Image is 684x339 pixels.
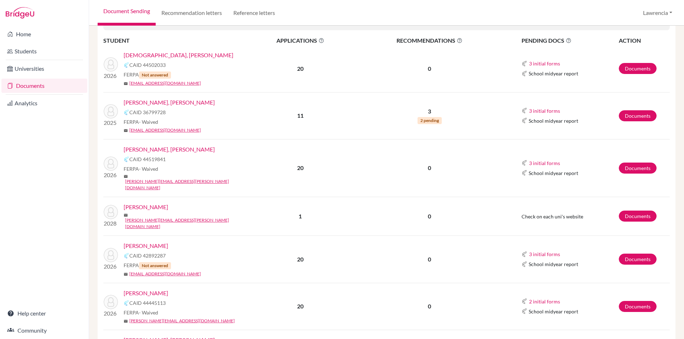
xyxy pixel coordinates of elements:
[355,212,504,221] p: 0
[139,309,158,316] span: - Waived
[529,308,578,315] span: School midyear report
[522,261,527,267] img: Common App logo
[129,127,201,133] a: [EMAIL_ADDRESS][DOMAIN_NAME]
[104,57,118,71] img: IMAM, ISMAIL
[522,251,527,257] img: Common App logo
[640,6,675,20] button: Lawrencia
[529,169,578,177] span: School midyear report
[124,272,128,276] span: mail
[1,79,87,93] a: Documents
[125,178,251,191] a: [PERSON_NAME][EMAIL_ADDRESS][PERSON_NAME][DOMAIN_NAME]
[355,164,504,172] p: 0
[124,319,128,323] span: mail
[124,71,171,79] span: FERPA
[129,108,166,116] span: CAID 36799728
[522,160,527,166] img: Common App logo
[125,217,251,230] a: [PERSON_NAME][EMAIL_ADDRESS][PERSON_NAME][DOMAIN_NAME]
[104,104,118,118] img: Kwasi Korankye, John Clinton
[297,164,304,171] b: 20
[124,253,129,259] img: Common App logo
[1,306,87,321] a: Help center
[139,166,158,172] span: - Waived
[522,118,527,123] img: Common App logo
[124,81,128,86] span: mail
[129,155,166,163] span: CAID 44519841
[619,211,657,222] a: Documents
[104,157,118,171] img: Amissah, Gabriela Tawiah
[1,96,87,110] a: Analytics
[618,36,670,45] th: ACTION
[129,80,201,86] a: [EMAIL_ADDRESS][DOMAIN_NAME]
[104,248,118,262] img: Kwami, Seyram Jarrod
[124,300,129,306] img: Common App logo
[355,36,504,45] span: RECOMMENDATIONS
[129,252,166,259] span: CAID 42892287
[104,219,118,228] p: 2028
[297,112,304,119] b: 11
[246,36,354,45] span: APPLICATIONS
[103,36,246,45] th: STUDENT
[522,61,527,67] img: Common App logo
[124,309,158,316] span: FERPA
[355,107,504,116] p: 3
[522,108,527,113] img: Common App logo
[529,107,560,115] button: 3 initial forms
[355,302,504,311] p: 0
[104,295,118,309] img: LARYEA, ZAKIYA
[124,62,129,68] img: Common App logo
[6,7,34,18] img: Bridge-U
[124,261,171,269] span: FERPA
[297,303,304,309] b: 20
[297,256,304,263] b: 20
[129,271,201,277] a: [EMAIL_ADDRESS][DOMAIN_NAME]
[129,299,166,307] span: CAID 44445113
[619,63,657,74] a: Documents
[124,242,168,250] a: [PERSON_NAME]
[104,71,118,80] p: 2026
[522,71,527,76] img: Common App logo
[529,297,560,306] button: 2 initial forms
[104,205,118,219] img: Nkansah, Eliezer Ama Agyeiwaa
[529,59,560,68] button: 3 initial forms
[1,44,87,58] a: Students
[299,213,302,219] b: 1
[522,170,527,176] img: Common App logo
[418,117,442,124] span: 2 pending
[124,145,215,154] a: [PERSON_NAME], [PERSON_NAME]
[139,71,171,79] span: Not answered
[124,118,158,126] span: FERPA
[124,165,158,173] span: FERPA
[104,262,118,271] p: 2026
[355,255,504,264] p: 0
[297,65,304,72] b: 20
[522,298,527,304] img: Common App logo
[124,51,233,59] a: [DEMOGRAPHIC_DATA], [PERSON_NAME]
[522,308,527,314] img: Common App logo
[529,260,578,268] span: School midyear report
[619,163,657,174] a: Documents
[124,203,168,211] a: [PERSON_NAME]
[522,36,618,45] span: PENDING DOCS
[139,262,171,269] span: Not answered
[529,250,560,258] button: 3 initial forms
[129,61,166,69] span: CAID 44502033
[124,98,215,107] a: [PERSON_NAME], [PERSON_NAME]
[124,213,128,217] span: mail
[355,64,504,73] p: 0
[104,309,118,318] p: 2026
[139,119,158,125] span: - Waived
[124,157,129,162] img: Common App logo
[529,70,578,77] span: School midyear report
[1,323,87,338] a: Community
[124,289,168,297] a: [PERSON_NAME]
[104,118,118,127] p: 2025
[1,62,87,76] a: Universities
[619,254,657,265] a: Documents
[104,171,118,179] p: 2026
[522,213,583,219] span: Check on each uni's website
[529,159,560,167] button: 3 initial forms
[129,318,235,324] a: [PERSON_NAME][EMAIL_ADDRESS][DOMAIN_NAME]
[619,301,657,312] a: Documents
[124,174,128,179] span: mail
[529,117,578,125] span: School midyear report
